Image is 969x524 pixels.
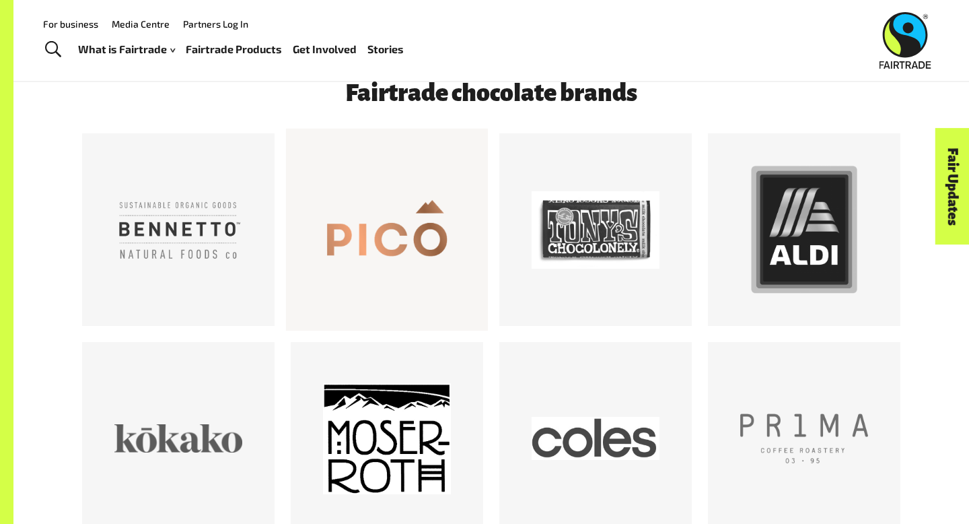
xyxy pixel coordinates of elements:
h3: Fairtrade chocolate brands [149,79,833,106]
a: Toggle Search [36,33,69,67]
a: What is Fairtrade [78,40,175,59]
a: Stories [367,40,404,59]
a: For business [43,18,98,30]
a: Get Involved [293,40,357,59]
a: Media Centre [112,18,170,30]
img: Fairtrade Australia New Zealand logo [880,12,931,69]
a: Fairtrade Products [186,40,282,59]
a: Partners Log In [183,18,248,30]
